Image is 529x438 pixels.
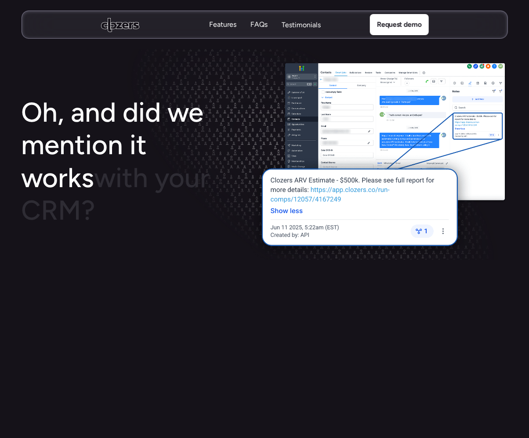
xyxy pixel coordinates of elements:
a: Request demo [370,14,428,35]
p: Testimonials [281,20,320,30]
a: TestimonialsTestimonials [281,20,320,30]
a: FeaturesFeatures [209,20,236,30]
a: FAQsFAQs [250,20,267,30]
p: Request demo [377,19,421,30]
p: Features [209,20,236,29]
p: Features [209,29,236,39]
p: FAQs [250,20,267,29]
h1: Oh, and did we mention it works [21,96,232,227]
span: with your CRM? [21,161,216,227]
p: FAQs [250,29,267,39]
